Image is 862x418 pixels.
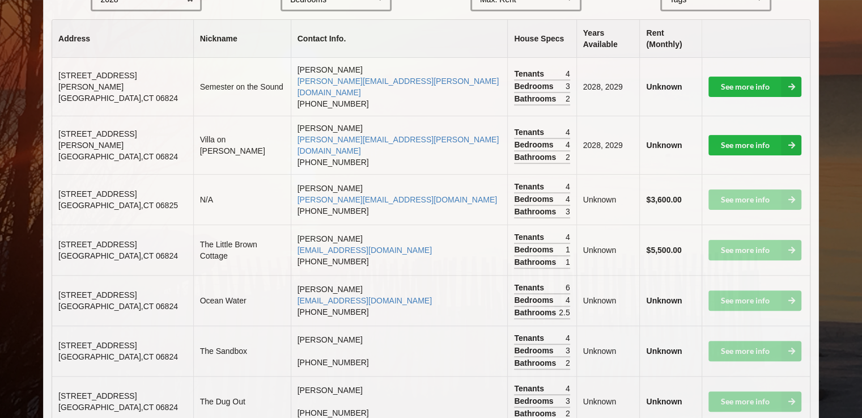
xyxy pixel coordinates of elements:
[646,347,682,356] b: Unknown
[708,135,801,155] a: See more info
[58,341,137,350] span: [STREET_ADDRESS]
[514,357,559,369] span: Bathrooms
[291,275,508,326] td: [PERSON_NAME] [PHONE_NUMBER]
[58,240,137,249] span: [STREET_ADDRESS]
[298,77,499,97] a: [PERSON_NAME][EMAIL_ADDRESS][PERSON_NAME][DOMAIN_NAME]
[514,244,556,255] span: Bedrooms
[507,20,576,58] th: House Specs
[566,193,570,205] span: 4
[514,193,556,205] span: Bedrooms
[639,20,702,58] th: Rent (Monthly)
[514,395,556,407] span: Bedrooms
[566,139,570,150] span: 4
[58,152,178,161] span: [GEOGRAPHIC_DATA] , CT 06824
[514,332,547,344] span: Tenants
[646,195,681,204] b: $3,600.00
[566,383,570,394] span: 4
[193,116,291,174] td: Villa on [PERSON_NAME]
[566,282,570,293] span: 6
[291,20,508,58] th: Contact Info.
[566,206,570,217] span: 3
[566,395,570,407] span: 3
[298,296,432,305] a: [EMAIL_ADDRESS][DOMAIN_NAME]
[514,68,547,79] span: Tenants
[566,332,570,344] span: 4
[576,326,640,376] td: Unknown
[514,93,559,104] span: Bathrooms
[514,256,559,268] span: Bathrooms
[58,302,178,311] span: [GEOGRAPHIC_DATA] , CT 06824
[576,275,640,326] td: Unknown
[514,383,547,394] span: Tenants
[291,225,508,275] td: [PERSON_NAME] [PHONE_NUMBER]
[193,58,291,116] td: Semester on the Sound
[514,139,556,150] span: Bedrooms
[58,352,178,361] span: [GEOGRAPHIC_DATA] , CT 06824
[566,231,570,243] span: 4
[291,116,508,174] td: [PERSON_NAME] [PHONE_NUMBER]
[58,403,178,412] span: [GEOGRAPHIC_DATA] , CT 06824
[193,225,291,275] td: The Little Brown Cottage
[566,244,570,255] span: 1
[58,251,178,260] span: [GEOGRAPHIC_DATA] , CT 06824
[58,391,137,400] span: [STREET_ADDRESS]
[566,256,570,268] span: 1
[576,116,640,174] td: 2028, 2029
[514,307,559,318] span: Bathrooms
[193,174,291,225] td: N/A
[514,294,556,306] span: Bedrooms
[298,135,499,155] a: [PERSON_NAME][EMAIL_ADDRESS][PERSON_NAME][DOMAIN_NAME]
[58,189,137,199] span: [STREET_ADDRESS]
[566,126,570,138] span: 4
[193,326,291,376] td: The Sandbox
[566,181,570,192] span: 4
[58,129,137,150] span: [STREET_ADDRESS][PERSON_NAME]
[566,294,570,306] span: 4
[58,71,137,91] span: [STREET_ADDRESS][PERSON_NAME]
[514,231,547,243] span: Tenants
[52,20,193,58] th: Address
[58,290,137,299] span: [STREET_ADDRESS]
[514,151,559,163] span: Bathrooms
[566,93,570,104] span: 2
[514,206,559,217] span: Bathrooms
[514,181,547,192] span: Tenants
[559,307,570,318] span: 2.5
[646,397,682,406] b: Unknown
[193,20,291,58] th: Nickname
[646,296,682,305] b: Unknown
[566,151,570,163] span: 2
[576,58,640,116] td: 2028, 2029
[298,246,432,255] a: [EMAIL_ADDRESS][DOMAIN_NAME]
[566,68,570,79] span: 4
[58,94,178,103] span: [GEOGRAPHIC_DATA] , CT 06824
[646,82,682,91] b: Unknown
[566,81,570,92] span: 3
[576,174,640,225] td: Unknown
[291,326,508,376] td: [PERSON_NAME] [PHONE_NUMBER]
[514,81,556,92] span: Bedrooms
[576,225,640,275] td: Unknown
[58,201,178,210] span: [GEOGRAPHIC_DATA] , CT 06825
[298,195,497,204] a: [PERSON_NAME][EMAIL_ADDRESS][DOMAIN_NAME]
[646,141,682,150] b: Unknown
[566,357,570,369] span: 2
[514,126,547,138] span: Tenants
[193,275,291,326] td: Ocean Water
[708,77,801,97] a: See more info
[514,345,556,356] span: Bedrooms
[576,20,640,58] th: Years Available
[566,345,570,356] span: 3
[291,58,508,116] td: [PERSON_NAME] [PHONE_NUMBER]
[646,246,681,255] b: $5,500.00
[514,282,547,293] span: Tenants
[291,174,508,225] td: [PERSON_NAME] [PHONE_NUMBER]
